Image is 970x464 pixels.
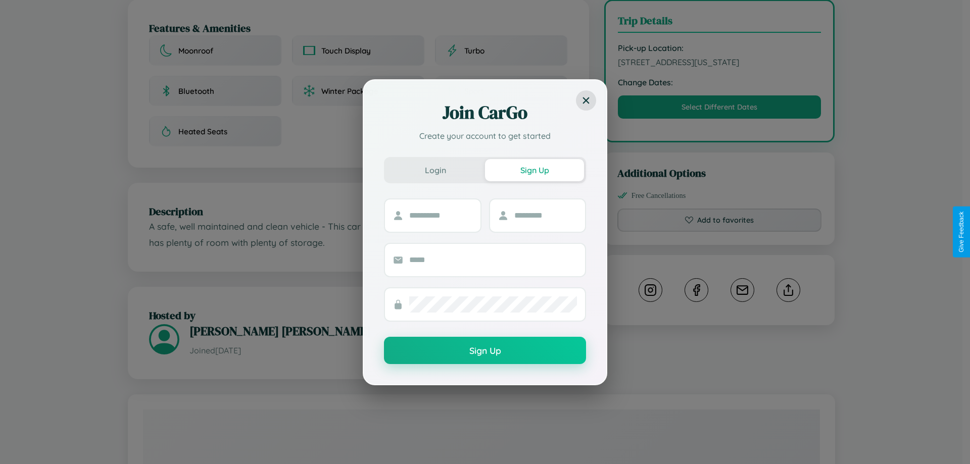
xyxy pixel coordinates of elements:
[958,212,965,252] div: Give Feedback
[384,100,586,125] h2: Join CarGo
[384,130,586,142] p: Create your account to get started
[384,337,586,364] button: Sign Up
[386,159,485,181] button: Login
[485,159,584,181] button: Sign Up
